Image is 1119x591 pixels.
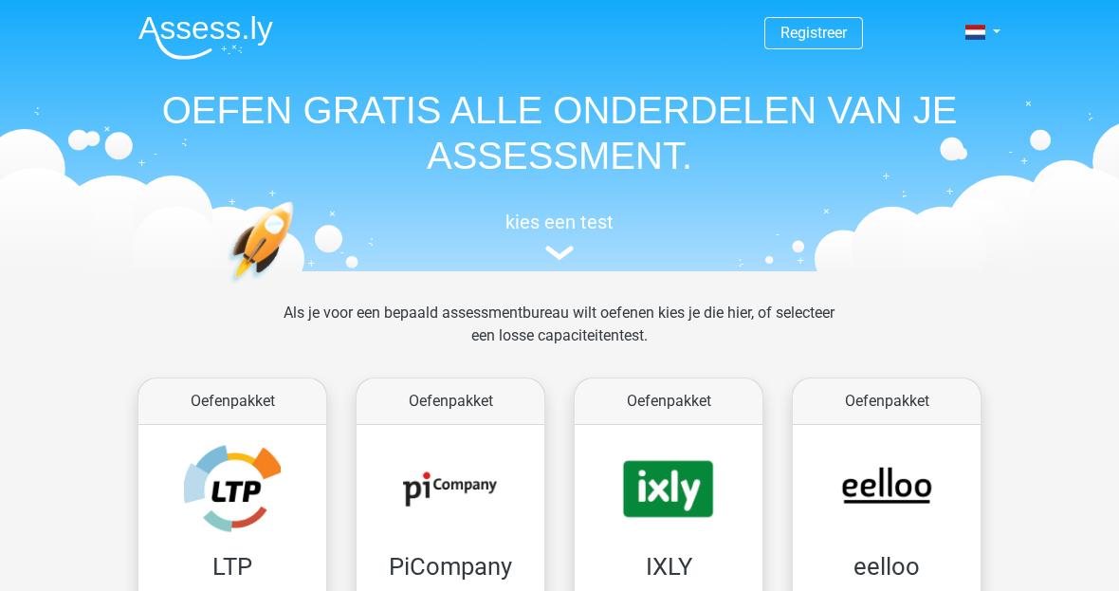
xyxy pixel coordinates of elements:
[123,87,996,178] h1: OEFEN GRATIS ALLE ONDERDELEN VAN JE ASSESSMENT.
[268,302,850,370] div: Als je voor een bepaald assessmentbureau wilt oefenen kies je die hier, of selecteer een losse ca...
[123,211,996,261] a: kies een test
[228,201,367,373] img: oefenen
[545,246,574,260] img: assessment
[123,211,996,233] h5: kies een test
[138,15,273,60] img: Assessly
[780,24,847,42] a: Registreer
